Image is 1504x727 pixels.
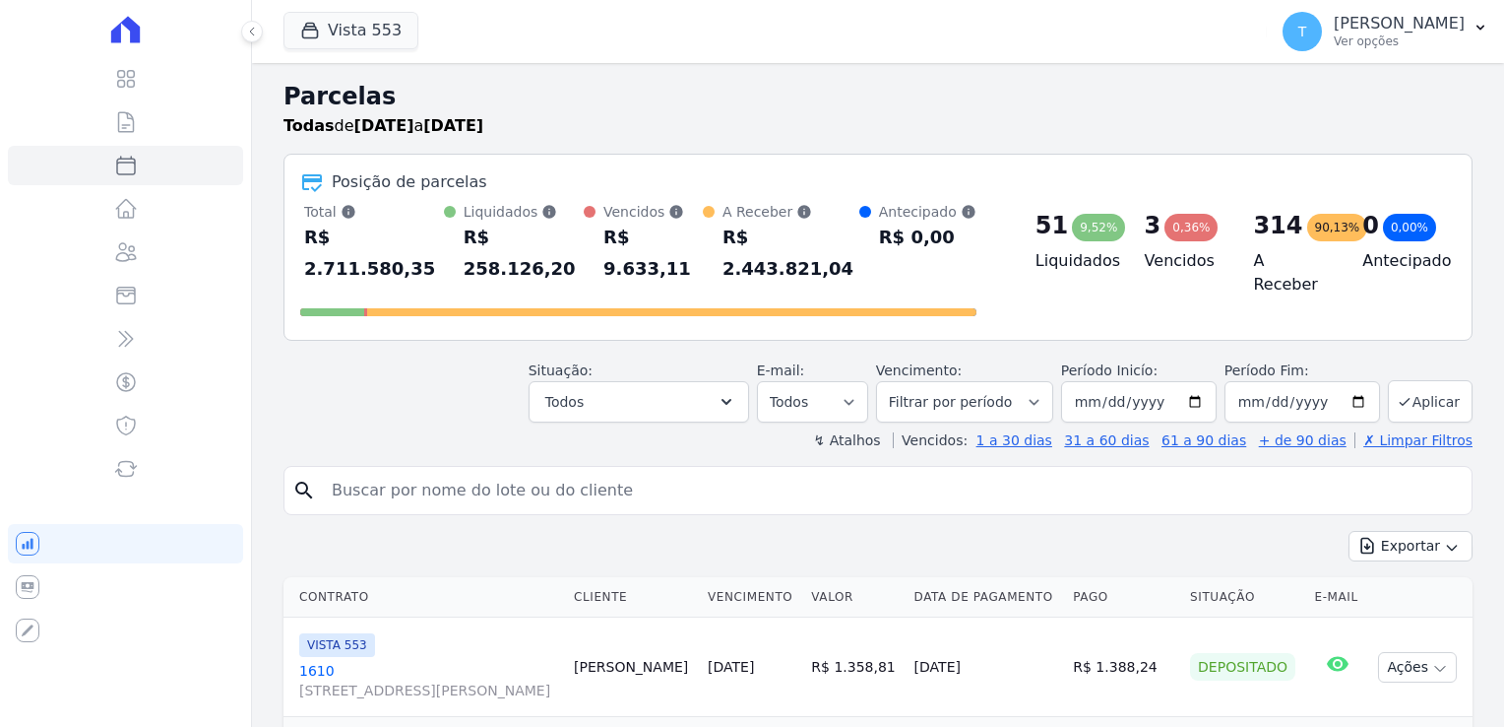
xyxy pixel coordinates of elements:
[299,633,375,657] span: VISTA 553
[1065,618,1182,717] td: R$ 1.388,24
[1388,380,1473,423] button: Aplicar
[603,222,703,285] div: R$ 9.633,11
[803,618,906,717] td: R$ 1.358,81
[283,114,483,138] p: de a
[1145,249,1222,273] h4: Vencidos
[1298,25,1307,38] span: T
[603,202,703,222] div: Vencidos
[1064,432,1149,448] a: 31 a 60 dias
[976,432,1052,448] a: 1 a 30 dias
[1307,214,1368,241] div: 90,13%
[1065,577,1182,618] th: Pago
[545,390,584,414] span: Todos
[879,222,976,253] div: R$ 0,00
[1334,33,1465,49] p: Ver opções
[299,681,558,700] span: [STREET_ADDRESS][PERSON_NAME]
[1267,4,1504,59] button: T [PERSON_NAME] Ver opções
[464,202,584,222] div: Liquidados
[722,222,859,285] div: R$ 2.443.821,04
[423,116,483,135] strong: [DATE]
[299,661,558,700] a: 1610[STREET_ADDRESS][PERSON_NAME]
[893,432,968,448] label: Vencidos:
[1035,249,1113,273] h4: Liquidados
[1072,214,1125,241] div: 9,52%
[1253,210,1302,241] div: 314
[1378,652,1457,683] button: Ações
[1035,210,1068,241] div: 51
[813,432,880,448] label: ↯ Atalhos
[577,615,628,629] label: Vencido
[577,443,686,458] label: Selecionar todos
[1362,249,1440,273] h4: Antecipado
[577,561,659,575] label: Processando
[283,116,335,135] strong: Todas
[1307,577,1368,618] th: E-mail
[1145,210,1161,241] div: 3
[1224,361,1380,381] label: Período Fim:
[304,222,444,285] div: R$ 2.711.580,35
[757,363,805,378] label: E-mail:
[1061,363,1158,378] label: Período Inicío:
[283,12,418,49] button: Vista 553
[577,534,608,549] label: Pago
[1182,577,1306,618] th: Situação
[464,222,584,285] div: R$ 258.126,20
[876,363,962,378] label: Vencimento:
[1334,14,1465,33] p: [PERSON_NAME]
[304,202,444,222] div: Total
[1164,214,1218,241] div: 0,36%
[722,202,859,222] div: A Receber
[283,577,566,618] th: Contrato
[577,506,646,521] label: Em Aberto
[529,381,749,423] button: Todos
[678,634,733,663] button: Aplicar
[1362,210,1379,241] div: 0
[700,577,803,618] th: Vencimento
[577,479,643,494] label: Agendado
[283,79,1473,114] h2: Parcelas
[879,202,976,222] div: Antecipado
[1383,214,1436,241] div: 0,00%
[803,577,906,618] th: Valor
[529,363,593,378] label: Situação:
[1348,531,1473,562] button: Exportar
[1253,249,1331,297] h4: A Receber
[354,116,414,135] strong: [DATE]
[292,479,316,502] i: search
[332,170,487,194] div: Posição de parcelas
[1354,432,1473,448] a: ✗ Limpar Filtros
[1161,432,1246,448] a: 61 a 90 dias
[577,588,646,603] label: Cancelado
[1190,653,1295,681] div: Depositado
[907,618,1066,717] td: [DATE]
[320,471,1464,510] input: Buscar por nome do lote ou do cliente
[907,577,1066,618] th: Data de Pagamento
[1259,432,1347,448] a: + de 90 dias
